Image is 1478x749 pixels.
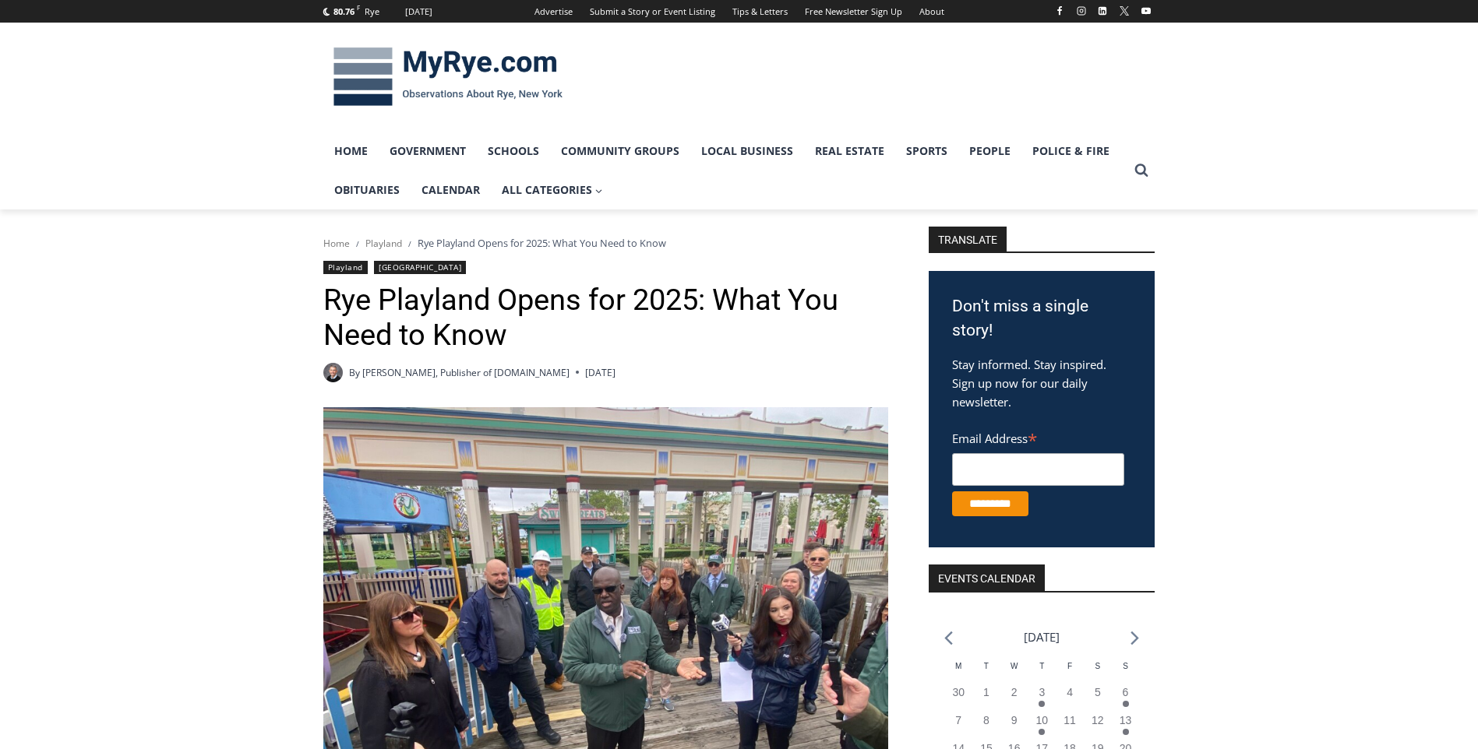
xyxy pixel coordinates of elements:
span: / [408,238,411,249]
a: Police & Fire [1021,132,1120,171]
button: 4 [1056,684,1084,712]
a: Author image [323,363,343,382]
a: Government [379,132,477,171]
a: Sports [895,132,958,171]
time: 9 [1011,714,1018,726]
div: Rye [365,5,379,19]
time: 12 [1092,714,1104,726]
h2: Events Calendar [929,564,1045,591]
button: 8 [972,712,1000,740]
em: Has events [1039,729,1045,735]
div: Thursday [1028,660,1056,684]
img: MyRye.com [323,37,573,118]
h1: Rye Playland Opens for 2025: What You Need to Know [323,283,888,353]
time: 8 [983,714,989,726]
button: 10 Has events [1028,712,1056,740]
em: Has events [1123,701,1129,707]
time: 6 [1123,686,1129,698]
li: [DATE] [1024,627,1060,648]
a: All Categories [491,171,614,209]
button: 30 [944,684,972,712]
div: Monday [944,660,972,684]
time: 30 [952,686,965,698]
div: Saturday [1084,660,1112,684]
a: YouTube [1137,2,1155,20]
span: M [955,662,961,670]
span: 80.76 [333,5,355,17]
div: Friday [1056,660,1084,684]
a: Playland [365,237,402,250]
button: 1 [972,684,1000,712]
span: S [1095,662,1100,670]
span: By [349,365,360,380]
a: Local Business [690,132,804,171]
time: 2 [1011,686,1018,698]
time: 3 [1039,686,1045,698]
span: / [356,238,359,249]
button: 6 Has events [1112,684,1140,712]
a: [PERSON_NAME], Publisher of [DOMAIN_NAME] [362,366,570,379]
button: 11 [1056,712,1084,740]
a: Previous month [944,631,953,645]
h3: Don't miss a single story! [952,294,1131,343]
span: F [1067,662,1072,670]
nav: Primary Navigation [323,132,1127,210]
em: Has events [1039,701,1045,707]
button: 7 [944,712,972,740]
span: T [984,662,989,670]
a: Linkedin [1093,2,1112,20]
a: X [1115,2,1134,20]
time: 13 [1120,714,1132,726]
a: [GEOGRAPHIC_DATA] [374,261,466,274]
span: T [1039,662,1044,670]
span: All Categories [502,181,603,199]
a: Community Groups [550,132,690,171]
a: Playland [323,261,368,274]
a: Home [323,132,379,171]
time: [DATE] [585,365,616,380]
a: Facebook [1050,2,1069,20]
button: 3 Has events [1028,684,1056,712]
button: 2 [1000,684,1028,712]
time: 10 [1036,714,1049,726]
a: Real Estate [804,132,895,171]
span: F [357,3,360,12]
time: 11 [1064,714,1076,726]
time: 5 [1095,686,1101,698]
span: Rye Playland Opens for 2025: What You Need to Know [418,236,666,250]
label: Email Address [952,423,1124,451]
a: Calendar [411,171,491,209]
div: Wednesday [1000,660,1028,684]
div: Sunday [1112,660,1140,684]
a: People [958,132,1021,171]
strong: TRANSLATE [929,227,1007,251]
a: Schools [477,132,550,171]
button: 5 [1084,684,1112,712]
time: 4 [1067,686,1073,698]
a: Instagram [1072,2,1091,20]
nav: Breadcrumbs [323,235,888,251]
p: Stay informed. Stay inspired. Sign up now for our daily newsletter. [952,355,1131,411]
button: 12 [1084,712,1112,740]
div: Tuesday [972,660,1000,684]
time: 7 [955,714,961,726]
div: [DATE] [405,5,432,19]
button: 9 [1000,712,1028,740]
a: Home [323,237,350,250]
em: Has events [1123,729,1129,735]
a: Obituaries [323,171,411,209]
span: W [1011,662,1018,670]
button: View Search Form [1127,156,1155,185]
time: 1 [983,686,989,698]
a: Next month [1131,631,1139,645]
button: 13 Has events [1112,712,1140,740]
span: S [1123,662,1128,670]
